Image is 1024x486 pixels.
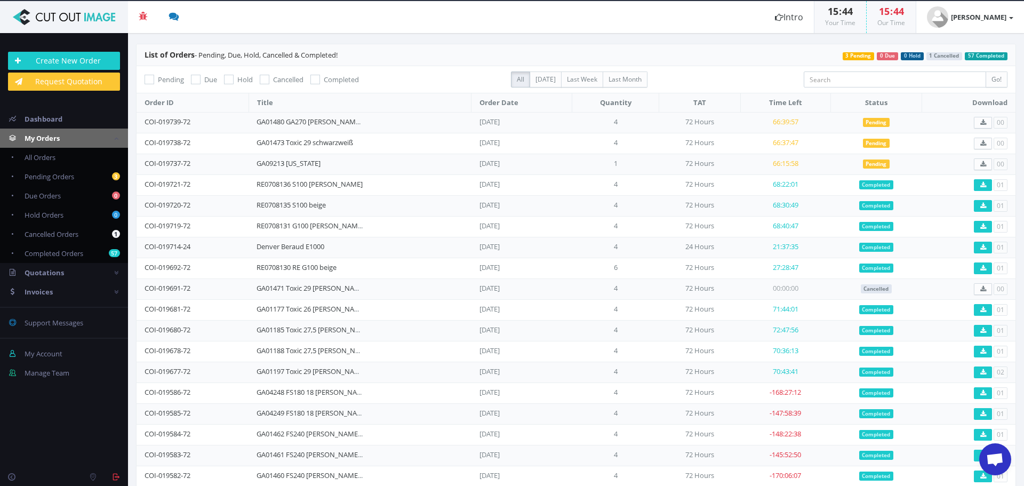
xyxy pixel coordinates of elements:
[659,278,740,299] td: 72 Hours
[927,6,948,28] img: user_default.jpg
[863,139,890,148] span: Pending
[986,71,1007,87] input: Go!
[8,52,120,70] a: Create New Order
[25,133,60,143] span: My Orders
[257,179,363,189] a: RE0708136 S100 [PERSON_NAME]
[859,180,894,190] span: Completed
[145,429,190,439] a: COI-019584-72
[145,325,190,334] a: COI-019680-72
[951,12,1006,22] strong: [PERSON_NAME]
[324,75,359,84] span: Completed
[838,5,842,18] span: :
[257,158,321,168] a: GA09213 [US_STATE]
[471,403,572,424] td: [DATE]
[257,325,427,334] a: GA01185 Toxic 27,5 [PERSON_NAME] [PERSON_NAME]
[659,112,740,133] td: 72 Hours
[740,403,830,424] td: -147:58:39
[25,249,83,258] span: Completed Orders
[572,320,659,341] td: 4
[145,179,190,189] a: COI-019721-72
[572,112,659,133] td: 4
[471,237,572,258] td: [DATE]
[659,154,740,174] td: 72 Hours
[145,262,190,272] a: COI-019692-72
[859,243,894,252] span: Completed
[773,138,798,147] span: 66:37:47
[257,471,377,480] a: GA01460 FS240 [PERSON_NAME] grün
[572,403,659,424] td: 4
[257,117,378,126] a: GA01480 GA270 [PERSON_NAME] grün
[572,299,659,320] td: 4
[659,237,740,258] td: 24 Hours
[25,153,55,162] span: All Orders
[659,403,740,424] td: 72 Hours
[572,154,659,174] td: 1
[471,341,572,362] td: [DATE]
[25,229,78,239] span: Cancelled Orders
[740,237,830,258] td: 21:37:35
[145,117,190,126] a: COI-019739-72
[158,75,184,84] span: Pending
[572,424,659,445] td: 4
[740,195,830,216] td: 68:30:49
[145,367,190,376] a: COI-019677-72
[859,368,894,377] span: Completed
[471,424,572,445] td: [DATE]
[145,200,190,210] a: COI-019720-72
[659,445,740,466] td: 72 Hours
[901,52,924,60] span: 0 Hold
[145,242,190,251] a: COI-019714-24
[572,341,659,362] td: 4
[530,71,562,87] label: [DATE]
[257,262,337,272] a: RE0708130 RE G100 beige
[659,93,740,113] th: TAT
[204,75,217,84] span: Due
[843,52,875,60] span: 3 Pending
[471,216,572,237] td: [DATE]
[740,341,830,362] td: 70:36:13
[257,367,366,376] a: GA01197 Toxic 29 [PERSON_NAME]
[8,9,120,25] img: Cut Out Image
[471,362,572,383] td: [DATE]
[572,216,659,237] td: 4
[145,138,190,147] a: COI-019738-72
[659,216,740,237] td: 72 Hours
[8,73,120,91] a: Request Quotation
[572,174,659,195] td: 4
[859,305,894,315] span: Completed
[659,195,740,216] td: 72 Hours
[773,158,798,168] span: 66:15:58
[112,211,120,219] b: 0
[145,158,190,168] a: COI-019737-72
[965,52,1007,60] span: 57 Completed
[572,278,659,299] td: 4
[471,445,572,466] td: [DATE]
[773,117,798,126] span: 66:39:57
[659,424,740,445] td: 72 Hours
[572,258,659,278] td: 6
[145,283,190,293] a: COI-019691-72
[257,221,364,230] a: RE0708131 G100 [PERSON_NAME]
[859,201,894,211] span: Completed
[804,71,986,87] input: Search
[25,318,83,328] span: Support Messages
[137,93,249,113] th: Order ID
[257,200,326,210] a: RE0708135 S100 beige
[859,326,894,336] span: Completed
[572,445,659,466] td: 4
[603,71,647,87] label: Last Month
[257,138,353,147] a: GA01473 Toxic 29 schwarzweiß
[740,424,830,445] td: -148:22:38
[112,172,120,180] b: 3
[237,75,253,84] span: Hold
[659,341,740,362] td: 72 Hours
[859,222,894,232] span: Completed
[145,304,190,314] a: COI-019681-72
[842,5,853,18] span: 44
[740,320,830,341] td: 72:47:56
[877,18,905,27] small: Our Time
[877,52,898,60] span: 0 Due
[112,192,120,200] b: 0
[740,258,830,278] td: 27:28:47
[561,71,603,87] label: Last Week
